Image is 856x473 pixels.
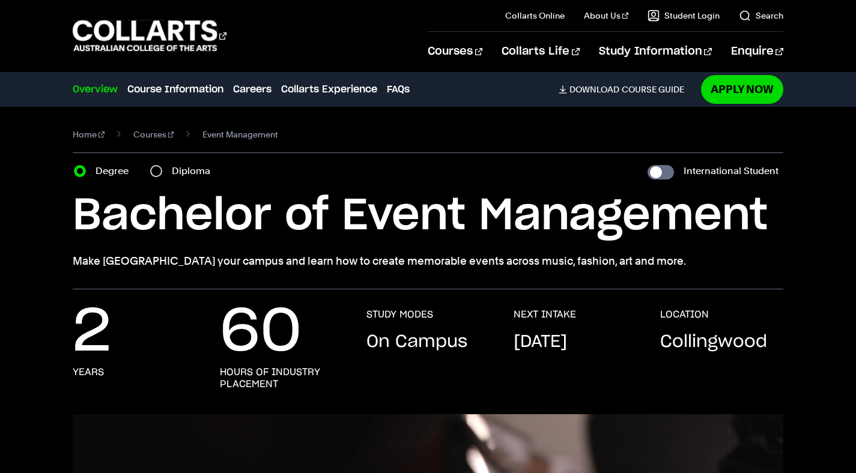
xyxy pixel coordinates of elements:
span: Download [569,84,619,95]
a: Collarts Experience [281,82,377,97]
p: Collingwood [660,330,767,354]
a: Courses [133,126,174,143]
h1: Bachelor of Event Management [73,189,783,243]
div: Go to homepage [73,19,226,53]
a: Overview [73,82,118,97]
h3: LOCATION [660,309,709,321]
p: [DATE] [514,330,567,354]
a: About Us [584,10,628,22]
label: Degree [96,163,136,179]
h3: years [73,366,104,378]
a: Careers [233,82,272,97]
p: On Campus [366,330,467,354]
a: Courses [428,32,482,71]
a: Apply Now [701,75,783,103]
a: FAQs [387,82,410,97]
p: 60 [220,309,302,357]
a: DownloadCourse Guide [559,84,694,95]
a: Study Information [599,32,712,71]
a: Student Login [648,10,720,22]
a: Collarts Life [502,32,579,71]
a: Search [739,10,783,22]
p: Make [GEOGRAPHIC_DATA] your campus and learn how to create memorable events across music, fashion... [73,253,783,270]
h3: STUDY MODES [366,309,433,321]
label: International Student [684,163,779,179]
label: Diploma [172,163,217,179]
a: Home [73,126,105,143]
h3: NEXT INTAKE [514,309,576,321]
a: Enquire [731,32,783,71]
a: Course Information [127,82,223,97]
h3: hours of industry placement [220,366,343,390]
span: Event Management [202,126,278,143]
p: 2 [73,309,111,357]
a: Collarts Online [505,10,565,22]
